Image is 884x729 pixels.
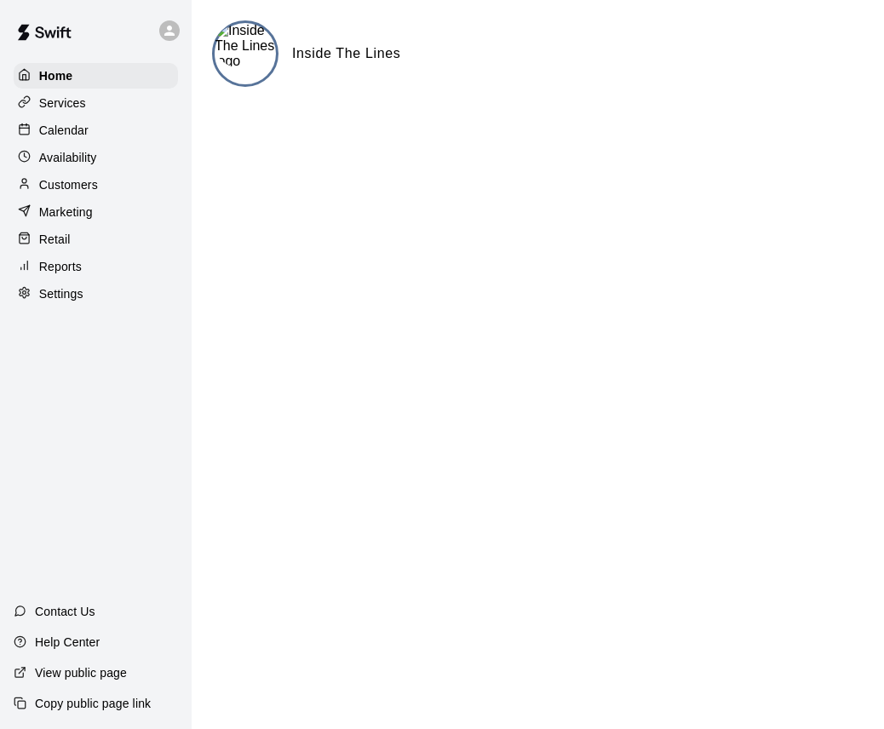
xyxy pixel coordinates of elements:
[39,122,89,139] p: Calendar
[14,227,178,252] a: Retail
[14,118,178,143] a: Calendar
[14,172,178,198] a: Customers
[292,43,400,65] h6: Inside The Lines
[14,63,178,89] a: Home
[14,254,178,279] a: Reports
[14,199,178,225] a: Marketing
[39,95,86,112] p: Services
[35,664,127,681] p: View public page
[14,281,178,307] a: Settings
[14,145,178,170] a: Availability
[35,634,100,651] p: Help Center
[39,258,82,275] p: Reports
[39,231,71,248] p: Retail
[35,603,95,620] p: Contact Us
[39,149,97,166] p: Availability
[35,695,151,712] p: Copy public page link
[39,176,98,193] p: Customers
[39,285,83,302] p: Settings
[14,90,178,116] a: Services
[39,67,73,84] p: Home
[39,204,93,221] p: Marketing
[215,23,276,69] img: Inside The Lines logo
